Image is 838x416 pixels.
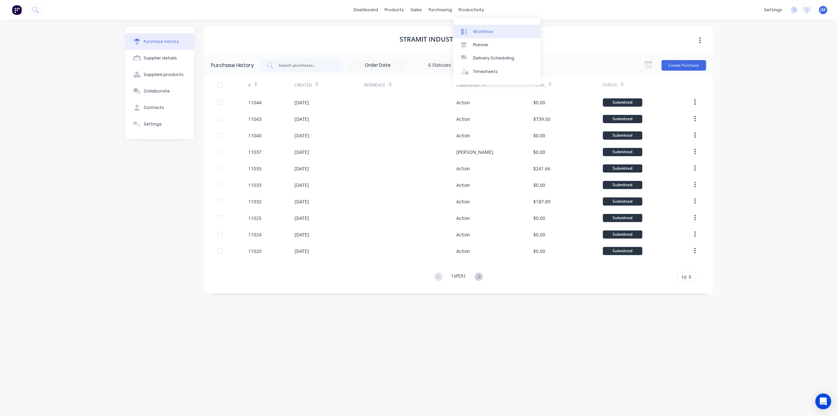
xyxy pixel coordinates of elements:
div: Contacts [144,105,164,111]
div: Action [456,182,470,189]
div: Workflow [473,29,493,35]
div: Submitted [603,181,643,189]
span: JM [821,7,826,13]
button: Supplier details [125,50,194,66]
span: 10 [681,274,687,281]
div: $0.00 [534,215,545,222]
div: Action [456,99,470,106]
div: settings [761,5,786,15]
div: Submitted [603,148,643,156]
div: Submitted [603,197,643,206]
div: Submitted [603,230,643,239]
div: [DATE] [295,165,309,172]
div: Planner [473,42,489,48]
div: 11044 [248,99,262,106]
div: 11032 [248,198,262,205]
div: # [248,82,251,88]
div: products [382,5,407,15]
button: Contacts [125,99,194,116]
div: 11043 [248,116,262,122]
div: [DATE] [295,182,309,189]
div: Submitted [603,214,643,222]
div: Purchase History [211,61,254,69]
div: purchasing [426,5,456,15]
div: Action [456,165,470,172]
div: [DATE] [295,116,309,122]
a: Timesheets [453,65,541,78]
div: 11033 [248,182,262,189]
div: [DATE] [295,99,309,106]
button: Settings [125,116,194,132]
div: $0.00 [534,99,545,106]
div: Supplied products [144,72,184,78]
div: $0.00 [534,248,545,255]
div: $241.66 [534,165,551,172]
div: Delivery Scheduling [473,55,514,61]
div: Open Intercom Messenger [816,394,831,409]
div: Submitted [603,164,643,173]
div: Status [603,82,617,88]
a: Workflow [453,25,541,38]
div: Submitted [603,247,643,255]
div: $0.00 [534,231,545,238]
div: [DATE] [295,248,309,255]
div: Submitted [603,98,643,107]
div: productivity [456,5,488,15]
div: Action [456,132,470,139]
div: Settings [144,121,162,127]
div: $0.00 [534,149,545,156]
div: 11037 [248,149,262,156]
div: $187.89 [534,198,551,205]
div: Action [456,116,470,122]
div: 1 of 591 [451,272,466,282]
div: Supplier details [144,55,177,61]
div: Action [456,198,470,205]
div: Created [295,82,312,88]
div: [DATE] [295,215,309,222]
img: Factory [12,5,22,15]
div: 11025 [248,215,262,222]
input: Search purchases... [278,62,333,69]
div: 11020 [248,248,262,255]
div: Action [456,215,470,222]
div: Reference [364,82,385,88]
div: sales [407,5,426,15]
input: Order Date [350,60,405,70]
div: 11040 [248,132,262,139]
h1: Stramit Industries/Asm Acc 31105 [400,35,518,43]
div: $739.50 [534,116,551,122]
a: Delivery Scheduling [453,52,541,65]
button: Create Purchase [662,60,706,71]
div: Purchase history [144,39,179,45]
div: [DATE] [295,132,309,139]
div: Submitted [603,115,643,123]
div: Timesheets [473,69,498,75]
a: dashboard [351,5,382,15]
div: [PERSON_NAME] [456,149,493,156]
div: $0.00 [534,132,545,139]
div: [DATE] [295,198,309,205]
div: Collaborate [144,88,170,94]
div: 11024 [248,231,262,238]
div: Submitted [603,131,643,140]
div: Action [456,231,470,238]
button: Supplied products [125,66,194,83]
button: Purchase history [125,33,194,50]
a: Planner [453,38,541,52]
div: 11035 [248,165,262,172]
div: Action [456,248,470,255]
div: $0.00 [534,182,545,189]
div: [DATE] [295,231,309,238]
button: Collaborate [125,83,194,99]
div: [DATE] [295,149,309,156]
div: 6 Statuses [429,61,476,68]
